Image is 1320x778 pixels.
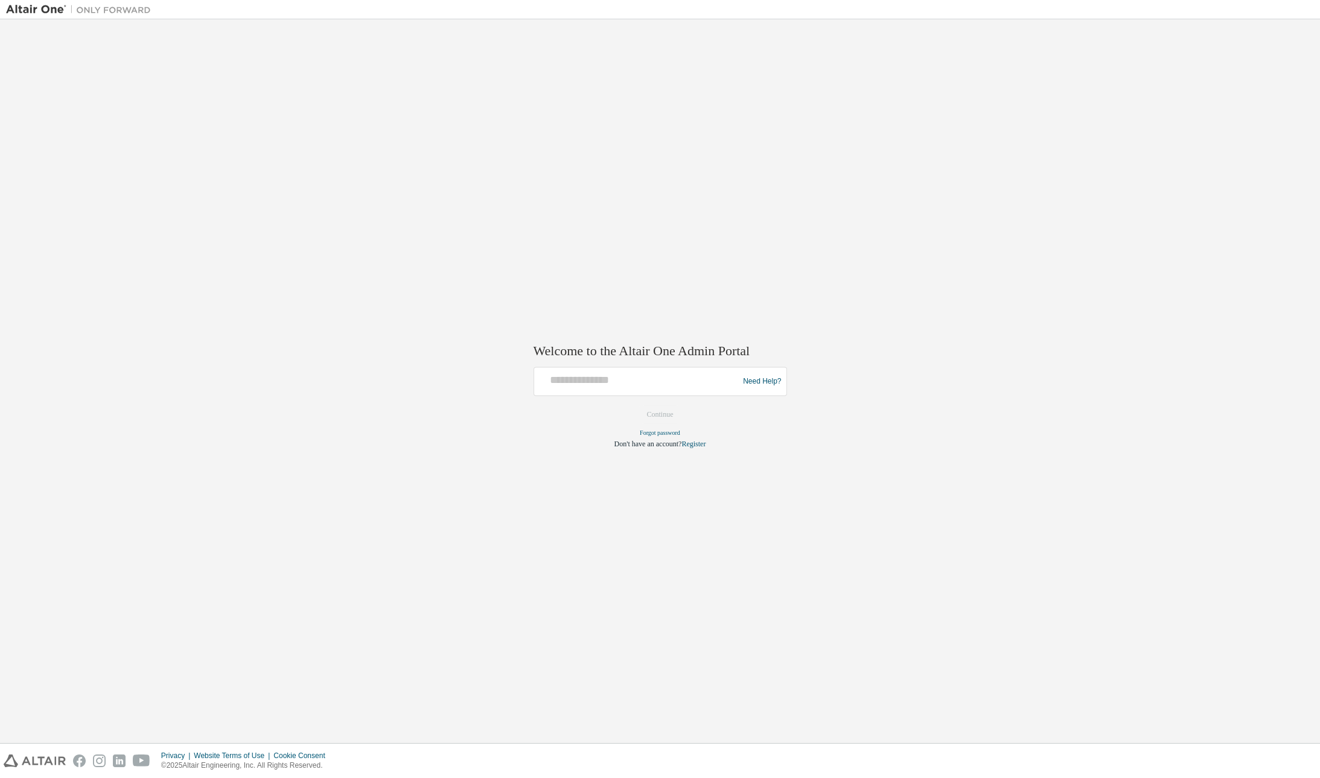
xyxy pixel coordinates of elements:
[133,754,150,767] img: youtube.svg
[273,751,332,761] div: Cookie Consent
[6,4,157,16] img: Altair One
[73,754,86,767] img: facebook.svg
[743,381,781,382] a: Need Help?
[681,440,706,449] a: Register
[614,440,682,449] span: Don't have an account?
[161,751,194,761] div: Privacy
[534,343,787,359] h2: Welcome to the Altair One Admin Portal
[161,761,333,771] p: © 2025 Altair Engineering, Inc. All Rights Reserved.
[113,754,126,767] img: linkedin.svg
[4,754,66,767] img: altair_logo.svg
[93,754,106,767] img: instagram.svg
[194,751,273,761] div: Website Terms of Use
[640,430,680,437] a: Forgot password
